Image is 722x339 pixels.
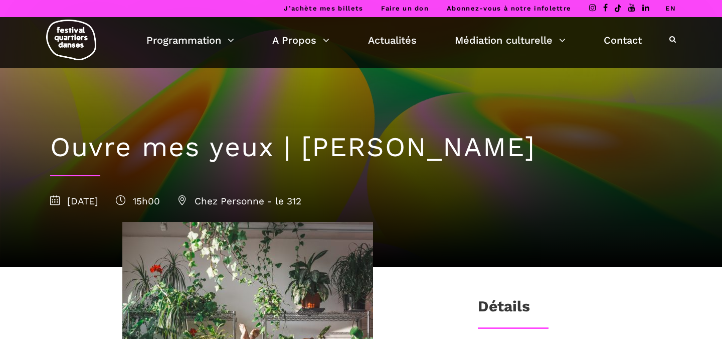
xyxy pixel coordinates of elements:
[455,32,566,49] a: Médiation culturelle
[272,32,329,49] a: A Propos
[447,5,571,12] a: Abonnez-vous à notre infolettre
[50,131,672,164] h1: Ouvre mes yeux | [PERSON_NAME]
[284,5,363,12] a: J’achète mes billets
[116,195,160,207] span: 15h00
[50,195,98,207] span: [DATE]
[665,5,676,12] a: EN
[368,32,417,49] a: Actualités
[381,5,429,12] a: Faire un don
[177,195,301,207] span: Chez Personne - le 312
[478,297,530,322] h3: Détails
[46,20,96,60] img: logo-fqd-med
[604,32,642,49] a: Contact
[146,32,234,49] a: Programmation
